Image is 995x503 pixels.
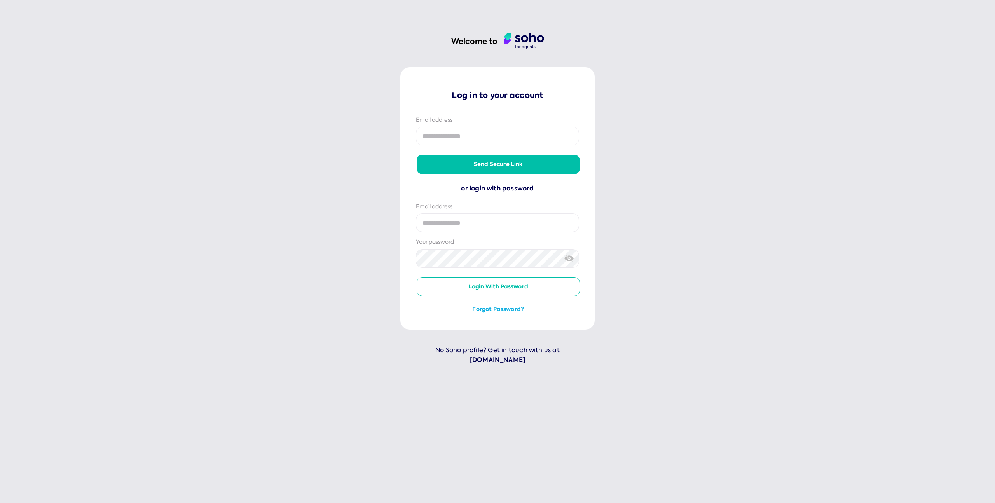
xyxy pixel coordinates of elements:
p: Log in to your account [416,90,579,101]
img: eye-crossed.svg [564,254,574,262]
div: or login with password [416,183,579,194]
p: No Soho profile? Get in touch with us at [400,345,595,365]
button: Login with password [417,277,580,297]
div: Email address [416,203,579,211]
div: Your password [416,238,579,246]
button: Send secure link [417,155,580,174]
div: Email address [416,116,579,124]
button: Forgot password? [417,306,580,313]
img: agent logo [504,33,544,49]
a: [DOMAIN_NAME] [400,355,595,365]
h1: Welcome to [451,36,497,47]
